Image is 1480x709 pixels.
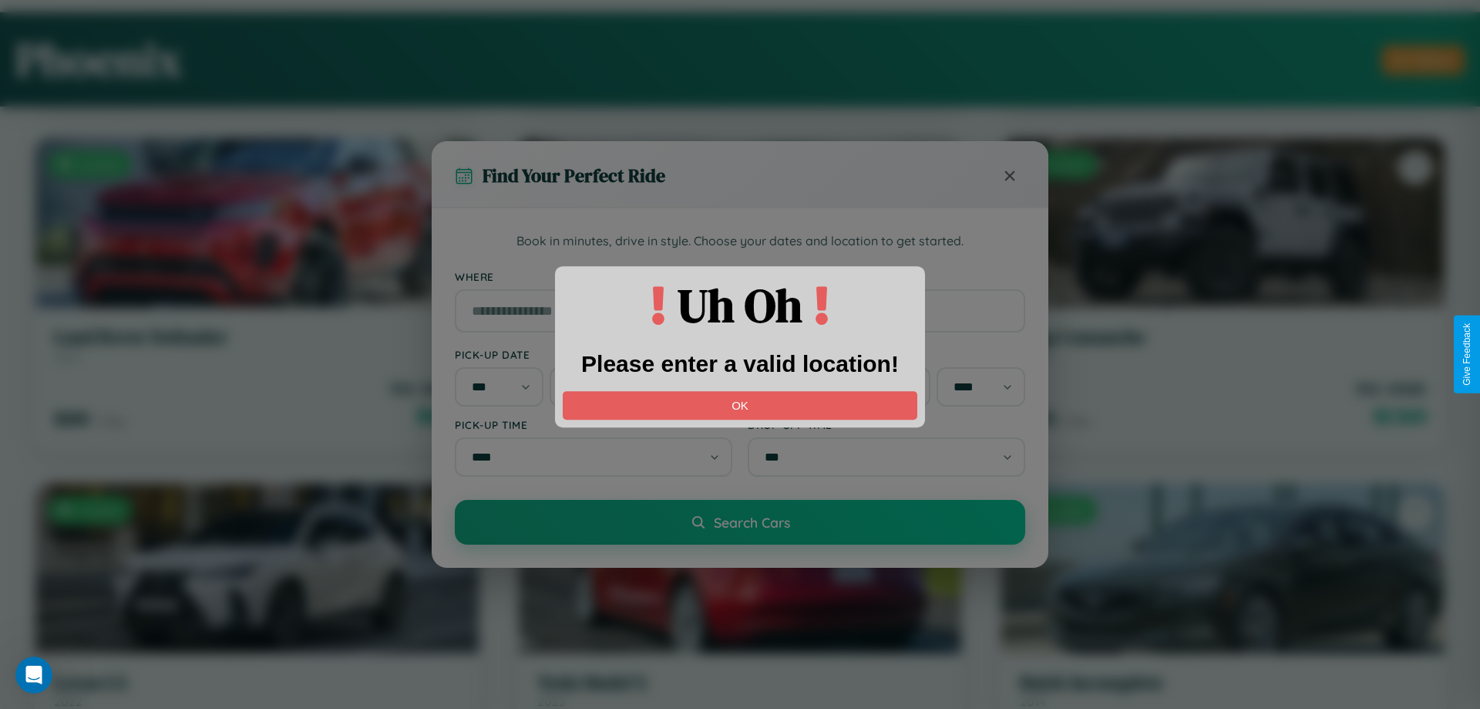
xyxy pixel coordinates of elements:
[483,163,665,188] h3: Find Your Perfect Ride
[455,231,1025,252] p: Book in minutes, drive in style. Choose your dates and location to get started.
[455,348,732,361] label: Pick-up Date
[748,418,1025,431] label: Drop-off Time
[748,348,1025,361] label: Drop-off Date
[455,418,732,431] label: Pick-up Time
[455,270,1025,283] label: Where
[714,514,790,531] span: Search Cars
